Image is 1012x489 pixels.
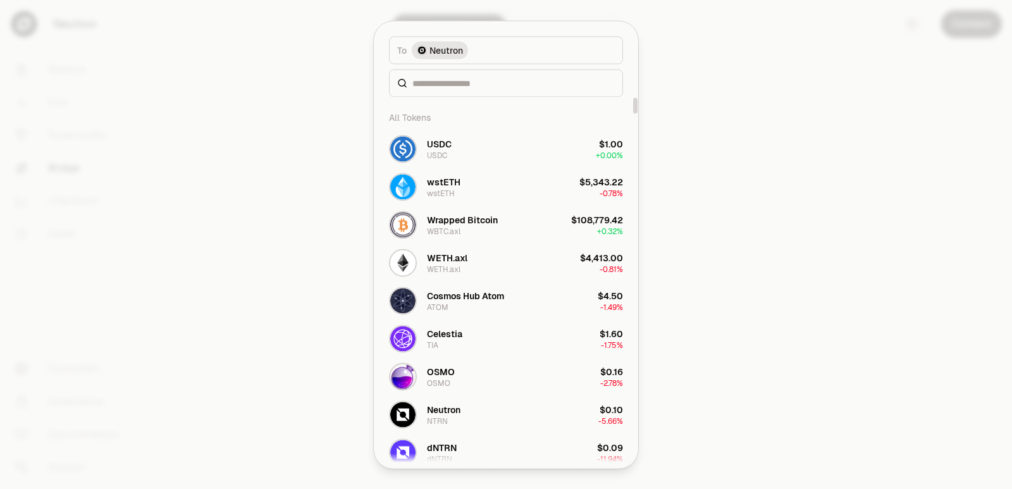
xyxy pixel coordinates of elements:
[597,454,623,464] span: -11.94%
[600,378,623,388] span: -2.78%
[427,340,438,350] div: TIA
[389,36,623,64] button: ToNeutron LogoNeutron
[381,357,631,395] button: OSMO LogoOSMOOSMO$0.16-2.78%
[596,150,623,160] span: + 0.00%
[600,403,623,416] div: $0.10
[598,289,623,302] div: $4.50
[599,137,623,150] div: $1.00
[381,130,631,168] button: USDC LogoUSDCUSDC$1.00+0.00%
[571,213,623,226] div: $108,779.42
[381,244,631,282] button: WETH.axl LogoWETH.axlWETH.axl$4,413.00-0.81%
[427,454,452,464] div: dNTRN
[427,327,462,340] div: Celestia
[381,433,631,471] button: dNTRN LogodNTRNdNTRN$0.09-11.94%
[579,175,623,188] div: $5,343.22
[427,302,448,312] div: ATOM
[427,365,455,378] div: OSMO
[580,251,623,264] div: $4,413.00
[390,174,416,199] img: wstETH Logo
[601,340,623,350] span: -1.75%
[598,416,623,426] span: -5.66%
[427,416,448,426] div: NTRN
[427,150,447,160] div: USDC
[597,441,623,454] div: $0.09
[427,137,452,150] div: USDC
[427,264,460,274] div: WETH.axl
[600,302,623,312] span: -1.49%
[390,326,416,351] img: TIA Logo
[390,440,416,465] img: dNTRN Logo
[390,402,416,427] img: NTRN Logo
[418,46,426,54] img: Neutron Logo
[600,365,623,378] div: $0.16
[390,288,416,313] img: ATOM Logo
[427,403,460,416] div: Neutron
[427,175,460,188] div: wstETH
[381,206,631,244] button: WBTC.axl LogoWrapped BitcoinWBTC.axl$108,779.42+0.32%
[390,136,416,161] img: USDC Logo
[427,441,457,454] div: dNTRN
[381,282,631,319] button: ATOM LogoCosmos Hub AtomATOM$4.50-1.49%
[600,327,623,340] div: $1.60
[427,378,450,388] div: OSMO
[390,250,416,275] img: WETH.axl Logo
[429,44,463,56] span: Neutron
[381,395,631,433] button: NTRN LogoNeutronNTRN$0.10-5.66%
[600,188,623,198] span: -0.78%
[600,264,623,274] span: -0.81%
[427,188,455,198] div: wstETH
[427,289,504,302] div: Cosmos Hub Atom
[597,226,623,236] span: + 0.32%
[427,251,467,264] div: WETH.axl
[427,213,498,226] div: Wrapped Bitcoin
[427,226,460,236] div: WBTC.axl
[390,364,416,389] img: OSMO Logo
[390,212,416,237] img: WBTC.axl Logo
[381,168,631,206] button: wstETH LogowstETHwstETH$5,343.22-0.78%
[381,104,631,130] div: All Tokens
[381,319,631,357] button: TIA LogoCelestiaTIA$1.60-1.75%
[397,44,407,56] span: To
